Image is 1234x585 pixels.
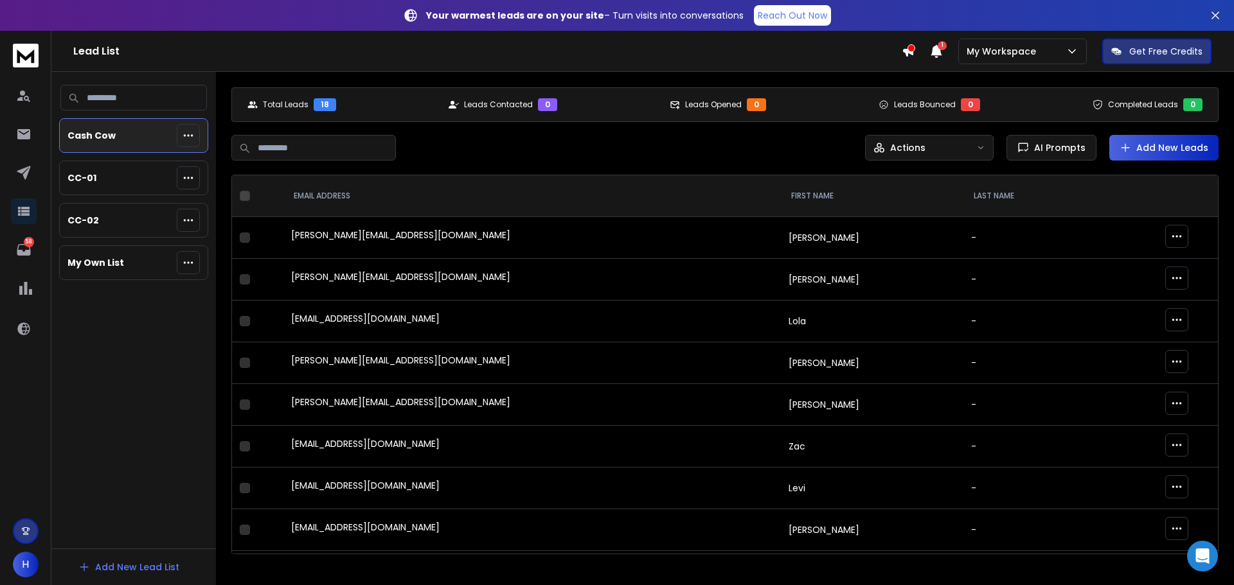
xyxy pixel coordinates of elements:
[758,9,827,22] p: Reach Out Now
[291,229,773,247] div: [PERSON_NAME][EMAIL_ADDRESS][DOMAIN_NAME]
[890,141,925,154] p: Actions
[291,437,773,455] div: [EMAIL_ADDRESS][DOMAIN_NAME]
[963,467,1093,509] td: -
[1109,135,1219,161] button: Add New Leads
[963,259,1093,301] td: -
[263,100,308,110] p: Total Leads
[13,44,39,67] img: logo
[291,521,773,539] div: [EMAIL_ADDRESS][DOMAIN_NAME]
[781,175,963,217] th: FIRST NAME
[67,171,96,184] p: CC-01
[1187,541,1218,572] div: Open Intercom Messenger
[67,214,99,227] p: CC-02
[291,396,773,414] div: [PERSON_NAME][EMAIL_ADDRESS][DOMAIN_NAME]
[291,312,773,330] div: [EMAIL_ADDRESS][DOMAIN_NAME]
[13,552,39,577] button: H
[1006,135,1096,161] button: AI Prompts
[963,342,1093,384] td: -
[963,217,1093,259] td: -
[314,98,336,111] div: 18
[781,426,963,467] td: Zac
[781,301,963,342] td: Lola
[1108,100,1178,110] p: Completed Leads
[1129,45,1203,58] p: Get Free Credits
[781,509,963,551] td: [PERSON_NAME]
[967,45,1041,58] p: My Workspace
[426,9,604,22] strong: Your warmest leads are on your site
[1183,98,1203,111] div: 0
[73,44,902,59] h1: Lead List
[754,5,831,26] a: Reach Out Now
[291,479,773,497] div: [EMAIL_ADDRESS][DOMAIN_NAME]
[538,98,557,111] div: 0
[781,342,963,384] td: [PERSON_NAME]
[963,384,1093,426] td: -
[963,509,1093,551] td: -
[291,354,773,372] div: [PERSON_NAME][EMAIL_ADDRESS][DOMAIN_NAME]
[781,217,963,259] td: [PERSON_NAME]
[67,256,124,269] p: My Own List
[1029,141,1086,154] span: AI Prompts
[894,100,956,110] p: Leads Bounced
[426,9,744,22] p: – Turn visits into conversations
[781,384,963,426] td: [PERSON_NAME]
[963,175,1093,217] th: LAST NAME
[11,237,37,263] a: 58
[781,259,963,301] td: [PERSON_NAME]
[963,426,1093,467] td: -
[464,100,533,110] p: Leads Contacted
[24,237,34,247] p: 58
[291,270,773,288] div: [PERSON_NAME][EMAIL_ADDRESS][DOMAIN_NAME]
[747,98,766,111] div: 0
[961,98,980,111] div: 0
[781,467,963,509] td: Levi
[963,301,1093,342] td: -
[1102,39,1212,64] button: Get Free Credits
[1120,141,1208,154] a: Add New Leads
[68,554,190,580] button: Add New Lead List
[938,41,947,50] span: 1
[685,100,742,110] p: Leads Opened
[283,175,781,217] th: EMAIL ADDRESS
[67,129,116,142] p: Cash Cow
